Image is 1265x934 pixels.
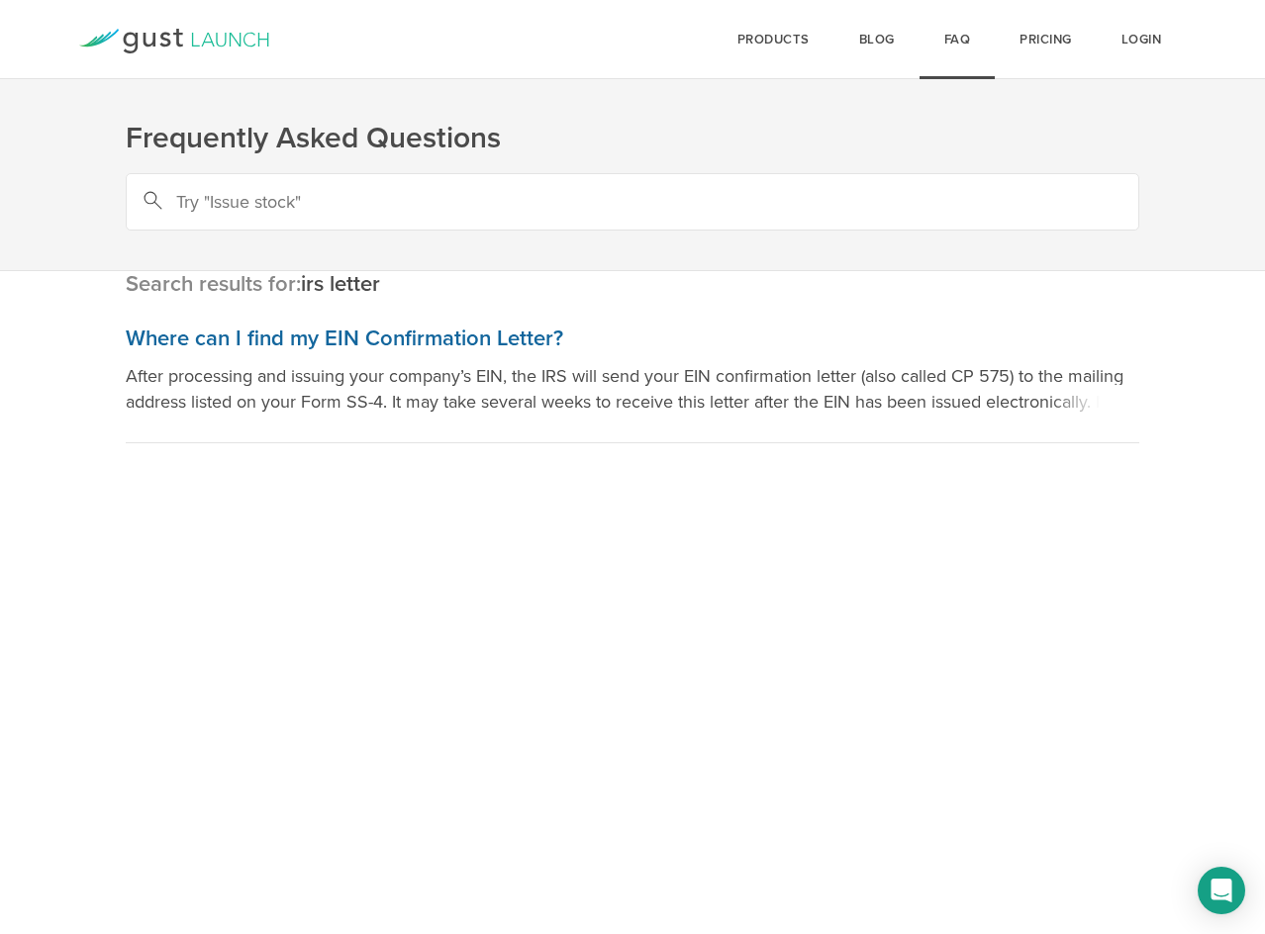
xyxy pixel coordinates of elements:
[126,325,1139,353] h3: Where can I find my EIN Confirmation Letter?
[126,173,1139,231] input: Try "Issue stock"
[301,271,380,297] em: irs letter
[126,305,1139,443] a: Where can I find my EIN Confirmation Letter? After processing and issuing your company’s EIN, the...
[126,363,1139,415] p: After processing and issuing your company’s EIN, the IRS will send your EIN confirmation letter (...
[126,271,1139,297] h3: Search results for:
[126,119,1139,158] h1: Frequently Asked Questions
[1198,867,1245,914] div: Open Intercom Messenger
